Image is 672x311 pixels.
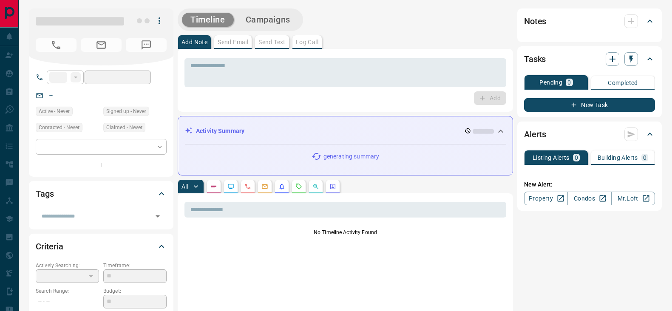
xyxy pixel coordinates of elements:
span: Contacted - Never [39,123,79,132]
span: No Number [126,38,167,52]
div: Notes [524,11,655,31]
p: All [181,184,188,189]
a: Property [524,192,568,205]
div: Tasks [524,49,655,69]
button: Campaigns [237,13,299,27]
span: Signed up - Never [106,107,146,116]
p: Completed [608,80,638,86]
h2: Criteria [36,240,63,253]
p: Pending [539,79,562,85]
p: No Timeline Activity Found [184,229,506,236]
div: Tags [36,184,167,204]
svg: Listing Alerts [278,183,285,190]
h2: Tags [36,187,54,201]
div: Alerts [524,124,655,144]
p: generating summary [323,152,379,161]
button: Timeline [182,13,234,27]
p: New Alert: [524,180,655,189]
h2: Tasks [524,52,546,66]
a: Mr.Loft [611,192,655,205]
svg: Notes [210,183,217,190]
p: Add Note [181,39,207,45]
a: -- [49,92,53,99]
p: Timeframe: [103,262,167,269]
span: Active - Never [39,107,70,116]
a: Condos [567,192,611,205]
svg: Emails [261,183,268,190]
p: 0 [575,155,578,161]
svg: Calls [244,183,251,190]
p: -- - -- [36,295,99,309]
svg: Lead Browsing Activity [227,183,234,190]
svg: Agent Actions [329,183,336,190]
p: Building Alerts [598,155,638,161]
svg: Requests [295,183,302,190]
p: Actively Searching: [36,262,99,269]
button: New Task [524,98,655,112]
p: 0 [567,79,571,85]
div: Criteria [36,236,167,257]
h2: Notes [524,14,546,28]
span: Claimed - Never [106,123,142,132]
span: No Email [81,38,122,52]
p: Search Range: [36,287,99,295]
p: Listing Alerts [533,155,570,161]
p: Budget: [103,287,167,295]
button: Open [152,210,164,222]
p: 0 [643,155,646,161]
h2: Alerts [524,127,546,141]
p: Activity Summary [196,127,244,136]
svg: Opportunities [312,183,319,190]
div: Activity Summary [185,123,506,139]
span: No Number [36,38,77,52]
